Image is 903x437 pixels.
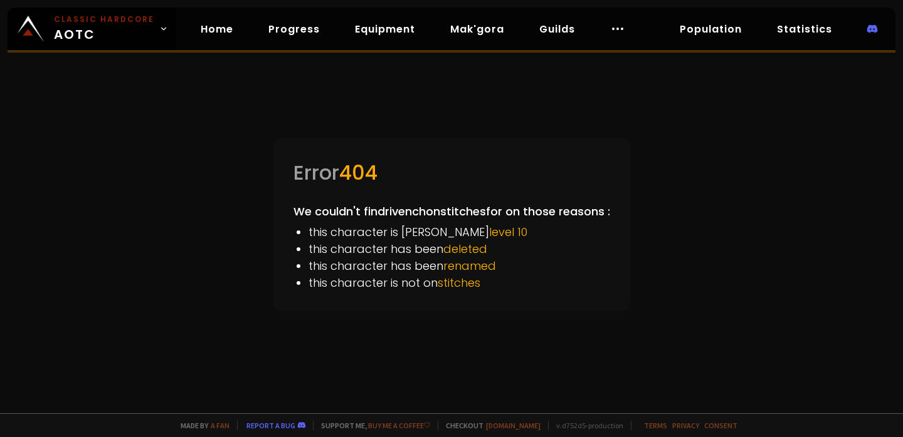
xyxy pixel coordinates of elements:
[767,16,842,42] a: Statistics
[273,138,630,311] div: We couldn't find rivench on stitches for on those reasons :
[258,16,330,42] a: Progress
[486,421,541,430] a: [DOMAIN_NAME]
[309,274,610,291] li: this character is not on
[313,421,430,430] span: Support me,
[339,158,378,187] span: 404
[440,16,514,42] a: Mak'gora
[489,224,527,240] span: level 10
[54,14,154,25] small: Classic Hardcore
[670,16,752,42] a: Population
[246,421,295,430] a: Report a bug
[8,8,176,50] a: Classic HardcoreAOTC
[54,14,154,44] span: AOTC
[309,224,610,240] li: this character is [PERSON_NAME]
[345,16,425,42] a: Equipment
[548,421,623,430] span: v. d752d5 - production
[173,421,230,430] span: Made by
[672,421,699,430] a: Privacy
[293,158,610,188] div: Error
[704,421,737,430] a: Consent
[438,421,541,430] span: Checkout
[211,421,230,430] a: a fan
[438,275,480,290] span: stitches
[529,16,585,42] a: Guilds
[443,241,487,257] span: deleted
[191,16,243,42] a: Home
[309,257,610,274] li: this character has been
[443,258,496,274] span: renamed
[368,421,430,430] a: Buy me a coffee
[309,240,610,257] li: this character has been
[644,421,667,430] a: Terms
